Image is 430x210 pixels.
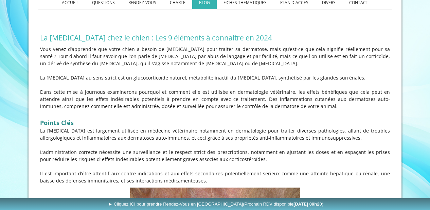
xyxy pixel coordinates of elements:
b: [DATE] 09h20 [293,202,322,207]
span: (Prochain RDV disponible ) [243,202,323,207]
strong: Points Clés [40,119,74,127]
p: Il est important d’être attentif aux contre-indications et aux effets secondaires potentiellement... [40,170,390,184]
p: La [MEDICAL_DATA] est largement utilisée en médecine vétérinaire notamment en dermatologie pour t... [40,127,390,141]
p: La [MEDICAL_DATA] au sens strict est un glucocorticoïde naturel, métabolite inactif du [MEDICAL_D... [40,74,390,81]
span: ► Cliquez ICI pour prendre Rendez-Vous en [GEOGRAPHIC_DATA] [108,202,323,207]
p: nous examinerons pourquoi et comment elle est utilisée en dermatologie vétérinaire, les effets bé... [40,88,390,110]
p: Vous venez d’apprendre que votre chien a besoin de [MEDICAL_DATA] pour traiter sa dermatose, mais... [40,46,390,67]
h1: La [MEDICAL_DATA] chez le chien : Les 9 éléments à connaitre en 2024 [40,33,390,42]
span: Dans cette mise à jour [40,89,94,95]
p: L’administration correcte nécessite une surveillance et le respect strict des prescriptions, nota... [40,148,390,163]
